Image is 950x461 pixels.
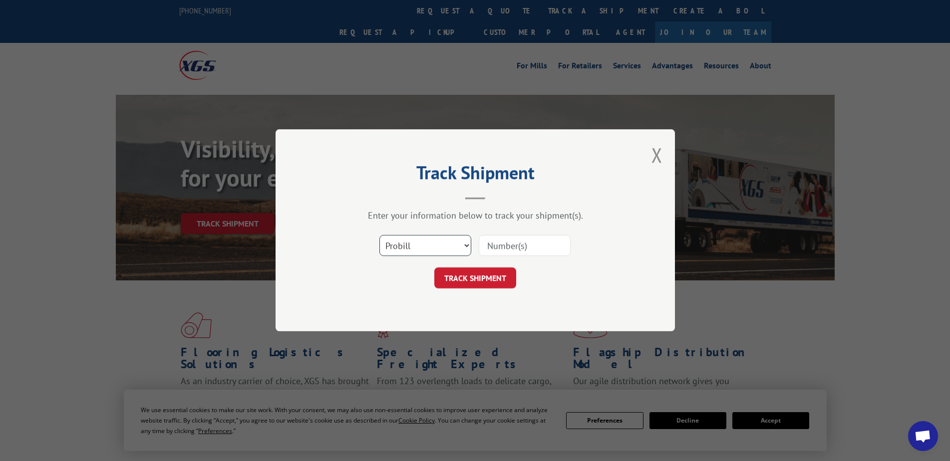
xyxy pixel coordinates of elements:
[325,166,625,185] h2: Track Shipment
[434,268,516,289] button: TRACK SHIPMENT
[908,421,938,451] div: Open chat
[325,210,625,222] div: Enter your information below to track your shipment(s).
[479,235,571,256] input: Number(s)
[651,142,662,168] button: Close modal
